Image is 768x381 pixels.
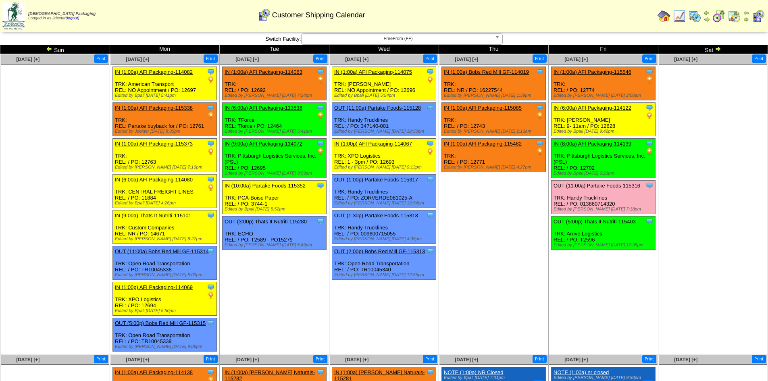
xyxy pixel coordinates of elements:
[645,112,654,120] img: PO
[225,243,326,248] div: Edited by [PERSON_NAME] [DATE] 5:49pm
[554,105,631,111] a: IN (6:00a) AFI Packaging-114122
[688,10,701,23] img: calendarprod.gif
[225,129,326,134] div: Edited by [PERSON_NAME] [DATE] 5:41pm
[552,217,656,250] div: TRK: Arrive Logistics REL: / PO: T2596
[426,175,434,183] img: Tooltip
[126,56,149,62] span: [DATE] [+]
[207,283,215,291] img: Tooltip
[642,54,656,63] button: Print
[552,181,656,214] div: TRK: Handy Trucklines REL: / PO: 013860714320
[345,357,368,362] a: [DATE] [+]
[126,357,149,362] a: [DATE] [+]
[332,139,436,172] div: TRK: XPO Logistics REL: 1 - 3pm / PO: 12693
[334,237,436,242] div: Edited by [PERSON_NAME] [DATE] 4:35pm
[225,219,307,225] a: OUT (3:00p) Thats It Nutriti-115280
[712,10,725,23] img: calendarblend.gif
[332,103,436,136] div: TRK: Handy Trucklines REL: / PO: 347140-001
[332,175,436,208] div: TRK: Handy Trucklines REL: / PO: ZORVERDE081025-A
[334,165,436,170] div: Edited by [PERSON_NAME] [DATE] 9:13pm
[564,357,588,362] a: [DATE] [+]
[426,76,434,84] img: PO
[207,76,215,84] img: PO
[554,93,655,98] div: Edited by [PERSON_NAME] [DATE] 2:08am
[113,210,217,244] div: TRK: Custom Companies REL: NR / PO: 14671
[316,181,325,189] img: Tooltip
[554,243,655,248] div: Edited by [PERSON_NAME] [DATE] 12:35pm
[115,129,216,134] div: Edited by Jdexter [DATE] 8:35pm
[554,129,655,134] div: Edited by Bpali [DATE] 9:42pm
[334,105,421,111] a: OUT (11:00a) Partake Foods-115128
[115,212,191,219] a: IN (9:00a) Thats It Nutriti-115101
[645,104,654,112] img: Tooltip
[334,177,418,183] a: OUT (1:00p) Partake Foods-115317
[115,237,216,242] div: Edited by [PERSON_NAME] [DATE] 8:27pm
[115,105,193,111] a: IN (1:00a) AFI Packaging-115338
[554,219,636,225] a: OUT (5:00p) Thats It Nutriti-115403
[258,8,271,21] img: calendarcustomer.gif
[426,148,434,156] img: PO
[316,68,325,76] img: Tooltip
[658,45,768,54] td: Sat
[533,54,547,63] button: Print
[66,16,79,21] a: (logout)
[426,211,434,219] img: Tooltip
[115,201,216,206] div: Edited by Bpali [DATE] 4:26pm
[715,46,721,52] img: arrowright.gif
[536,112,544,120] img: PO
[536,139,544,148] img: Tooltip
[225,171,326,176] div: Edited by [PERSON_NAME] [DATE] 8:53pm
[554,369,609,375] a: NOTE (1:00a) nr closed
[334,248,425,254] a: OUT (2:00p) Bobs Red Mill GF-115313
[334,69,412,75] a: IN (1:00a) AFI Packaging-114075
[207,112,215,120] img: PO
[115,284,193,290] a: IN (1:00p) AFI Packaging-114069
[674,56,697,62] a: [DATE] [+]
[645,76,654,84] img: PO
[316,139,325,148] img: Tooltip
[552,139,656,178] div: TRK: Pittsburgh Logistics Services, Inc. (PSL) REL: / PO: 12702
[752,355,766,363] button: Print
[113,139,217,172] div: TRK: REL: / PO: 12763
[16,357,40,362] a: [DATE] [+]
[223,217,327,250] div: TRK: ECHO REL: / PO: T2589 - PO15279
[439,45,549,54] td: Thu
[204,54,218,63] button: Print
[220,45,329,54] td: Tue
[115,344,216,349] div: Edited by [PERSON_NAME] [DATE] 8:06pm
[115,273,216,277] div: Edited by [PERSON_NAME] [DATE] 8:00pm
[334,129,436,134] div: Edited by [PERSON_NAME] [DATE] 12:50pm
[444,375,541,380] div: Edited by Bpali [DATE] 7:01pm
[16,56,40,62] a: [DATE] [+]
[316,148,325,156] img: PO
[235,56,259,62] a: [DATE] [+]
[223,139,327,178] div: TRK: Pittsburgh Logistics Services, Inc. (PSL) REL: / PO: 12695
[674,357,697,362] a: [DATE] [+]
[316,76,325,84] img: PO
[536,148,544,156] img: PO
[115,177,193,183] a: IN (6:00a) AFI Packaging-114080
[752,54,766,63] button: Print
[235,357,259,362] span: [DATE] [+]
[426,247,434,255] img: Tooltip
[444,69,529,75] a: IN (1:00a) Bobs Red Mill GF-114019
[673,10,686,23] img: line_graph.gif
[444,141,522,147] a: IN (1:00a) AFI Packaging-115462
[115,308,216,313] div: Edited by Bpali [DATE] 5:50pm
[115,93,216,98] div: Edited by Bpali [DATE] 5:41pm
[28,12,96,16] span: [DEMOGRAPHIC_DATA] Packaging
[334,93,436,98] div: Edited by Bpali [DATE] 5:54pm
[223,103,327,136] div: TRK: TForce REL: Tforce / PO: 12464
[444,93,545,98] div: Edited by [PERSON_NAME] [DATE] 1:59pm
[313,54,327,63] button: Print
[455,56,478,62] a: [DATE] [+]
[316,104,325,112] img: Tooltip
[207,175,215,183] img: Tooltip
[115,369,193,375] a: IN (1:00a) AFI Packaging-114138
[332,246,436,280] div: TRK: Open Road Transportation REL: / PO: TR10045340
[658,10,670,23] img: home.gif
[113,67,217,100] div: TRK: American Transport REL: NO Appointment / PO: 12697
[743,16,749,23] img: arrowright.gif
